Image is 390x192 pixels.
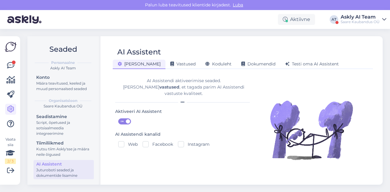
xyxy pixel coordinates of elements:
div: Script, õpetused ja sotsiaalmeedia integreerimine [36,120,91,136]
img: Askly Logo [5,41,16,53]
div: Askly AI Team [32,65,94,71]
div: Seadistamine [36,113,91,120]
div: Aktiivne [278,14,315,25]
div: 2 / 3 [5,159,16,164]
img: Illustration [269,87,354,173]
div: AI Assistendi kanalid [115,131,161,138]
div: Aktiveeri AI Assistent [115,108,162,115]
div: Askly AI Team [341,15,380,19]
b: Organisatsioon [49,98,77,103]
div: AT [330,15,338,24]
div: Määra teavitused, keeled ja muud personaalsed seaded [36,81,91,92]
a: TiimiliikmedKutsu tiim Askly'sse ja määra neile õigused [34,139,94,158]
span: Dokumendid [241,61,275,67]
a: Askly AI TeamSaare Kaubandus OÜ [341,15,386,24]
h2: Seaded [32,44,94,55]
div: Vaata siia [5,137,16,164]
span: Vastused [170,61,196,67]
label: Web [124,141,138,147]
div: AI Assistent [36,161,91,167]
span: Testi oma AI Assistent [285,61,339,67]
a: SeadistamineScript, õpetused ja sotsiaalmeedia integreerimine [34,113,94,137]
a: AI AssistentJuturoboti seaded ja dokumentide lisamine [34,160,94,179]
label: Facebook [149,141,173,147]
span: Luba [231,2,245,8]
div: Juturoboti seaded ja dokumentide lisamine [36,167,91,178]
div: Saare Kaubandus OÜ [341,19,380,24]
div: Konto [36,74,91,81]
label: Instagram [184,141,210,147]
span: Koduleht [205,61,232,67]
div: Kutsu tiim Askly'sse ja määra neile õigused [36,146,91,157]
b: Personaalne [51,60,75,65]
b: vastused [159,84,179,90]
div: AI Assistent [117,46,161,58]
div: Tiimiliikmed [36,140,91,146]
div: Saare Kaubandus OÜ [32,103,94,109]
a: KontoMäära teavitused, keeled ja muud personaalsed seaded [34,73,94,93]
div: AI Assistendi aktiveerimise seaded. [PERSON_NAME] , et tagada parim AI Assistendi vastuste kvalit... [115,78,252,97]
span: [PERSON_NAME] [118,61,161,67]
span: ON [119,119,126,124]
